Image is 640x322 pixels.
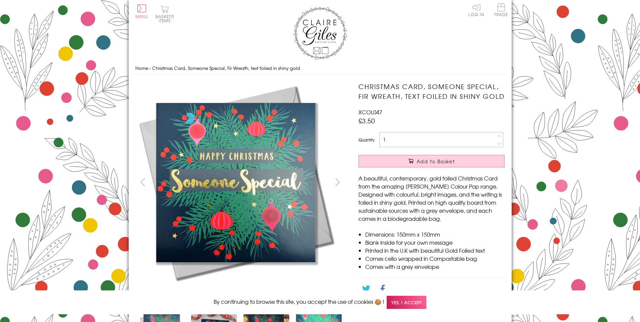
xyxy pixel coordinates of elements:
[150,65,151,71] span: ›
[330,174,345,190] button: next
[387,296,426,309] span: Yes, I accept
[494,3,508,18] a: Trade
[135,82,337,283] img: Christmas Card, Someone Special, Fir Wreath, text foiled in shiny gold
[417,158,455,165] span: Add to Basket
[358,108,382,116] span: XCOL047
[358,174,505,223] p: A beautiful, contemporary, gold foiled Christmas Card from the amazing [PERSON_NAME] Colour Pop r...
[152,65,300,71] span: Christmas Card, Someone Special, Fir Wreath, text foiled in shiny gold
[358,137,375,143] label: Quantity
[345,82,547,283] img: Christmas Card, Someone Special, Fir Wreath, text foiled in shiny gold
[135,4,148,18] button: Menu
[365,238,505,246] li: Blank inside for your own message
[468,3,484,16] a: Log In
[365,246,505,254] li: Printed in the U.K with beautiful Gold Foiled text
[156,5,174,23] button: Basket0 items
[358,82,505,101] h1: Christmas Card, Someone Special, Fir Wreath, text foiled in shiny gold
[135,13,148,19] span: Menu
[135,65,148,71] a: Home
[365,263,505,271] li: Comes with a grey envelope
[135,62,505,75] nav: breadcrumbs
[358,116,375,125] span: £3.50
[494,3,508,16] span: Trade
[293,7,347,60] img: Claire Giles Greetings Cards
[365,230,505,238] li: Dimensions: 150mm x 150mm
[358,155,505,167] button: Add to Basket
[135,174,151,190] button: prev
[159,13,174,24] span: 0 items
[365,254,505,263] li: Comes cello wrapped in Compostable bag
